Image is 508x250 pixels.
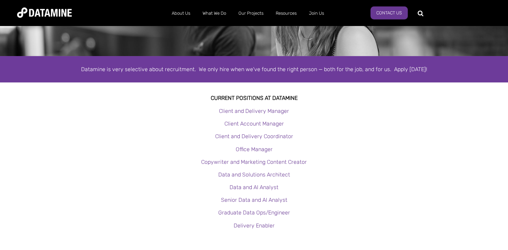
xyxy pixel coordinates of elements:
a: Client and Delivery Coordinator [215,133,293,140]
a: What We Do [196,4,232,22]
a: Data and AI Analyst [230,184,278,190]
a: Client Account Manager [224,120,284,127]
a: Join Us [303,4,330,22]
a: Graduate Data Ops/Engineer [218,209,290,216]
a: Office Manager [236,146,273,153]
a: Data and Solutions Architect [218,171,290,178]
a: Client and Delivery Manager [219,108,289,114]
a: Delivery Enabler [234,222,275,229]
a: Resources [270,4,303,22]
a: Senior Data and AI Analyst [221,197,287,203]
a: About Us [166,4,196,22]
img: Datamine [17,8,72,18]
a: Contact Us [370,6,408,19]
a: Copywriter and Marketing Content Creator [201,159,307,165]
a: Our Projects [232,4,270,22]
div: Datamine is very selective about recruitment. We only hire when we've found the right person — bo... [59,65,449,74]
strong: Current Positions at datamine [211,95,298,101]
